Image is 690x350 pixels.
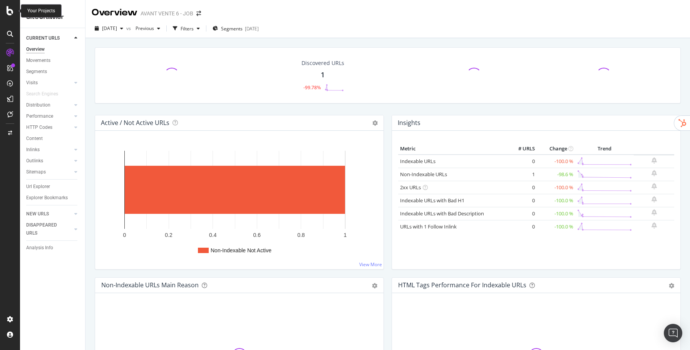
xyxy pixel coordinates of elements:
div: Non-Indexable URLs Main Reason [101,281,199,289]
a: View More [359,261,382,268]
div: AVANT VENTE 6 - JOB [141,10,193,17]
div: Overview [26,45,45,53]
text: 1 [344,232,347,238]
div: DISAPPEARED URLS [26,221,65,237]
a: DISAPPEARED URLS [26,221,72,237]
div: Your Projects [27,8,55,14]
button: Previous [132,22,163,35]
div: Content [26,135,43,143]
button: [DATE] [92,22,126,35]
th: Change [537,143,575,155]
div: Distribution [26,101,50,109]
a: Url Explorer [26,183,80,191]
a: Indexable URLs [400,158,435,165]
div: Discovered URLs [301,59,344,67]
span: vs [126,25,132,32]
h4: Insights [398,118,420,128]
a: NEW URLS [26,210,72,218]
div: Segments [26,68,47,76]
div: Performance [26,112,53,120]
a: CURRENT URLS [26,34,72,42]
div: Search Engines [26,90,58,98]
text: 0.6 [253,232,261,238]
td: 0 [506,194,537,207]
a: Inlinks [26,146,72,154]
div: Open Intercom Messenger [664,324,682,342]
div: [DATE] [245,25,259,32]
a: Indexable URLs with Bad H1 [400,197,464,204]
span: Segments [221,25,243,32]
div: gear [372,283,377,288]
div: Sitemaps [26,168,46,176]
td: -100.0 % [537,194,575,207]
div: bell-plus [651,157,657,163]
div: 1 [321,70,325,80]
button: Filters [170,22,203,35]
div: HTTP Codes [26,123,52,132]
div: Movements [26,57,50,65]
div: Outlinks [26,157,43,165]
th: Trend [575,143,634,155]
a: Movements [26,57,80,65]
a: Indexable URLs with Bad Description [400,210,484,217]
text: 0.4 [209,232,217,238]
a: Content [26,135,80,143]
td: -100.0 % [537,181,575,194]
text: 0 [123,232,126,238]
text: 0.2 [165,232,172,238]
a: Outlinks [26,157,72,165]
div: arrow-right-arrow-left [196,11,201,16]
td: -100.0 % [537,220,575,233]
div: Explorer Bookmarks [26,194,68,202]
td: -100.0 % [537,155,575,168]
span: 2025 Sep. 3rd [102,25,117,32]
a: Distribution [26,101,72,109]
div: NEW URLS [26,210,49,218]
div: Filters [181,25,194,32]
text: Non-Indexable Not Active [211,247,271,253]
div: gear [669,283,674,288]
th: # URLS [506,143,537,155]
a: Performance [26,112,72,120]
th: Metric [398,143,506,155]
td: 0 [506,155,537,168]
div: Visits [26,79,38,87]
td: 0 [506,207,537,220]
a: Overview [26,45,80,53]
div: bell-plus [651,183,657,189]
button: Segments[DATE] [209,22,262,35]
div: Analysis Info [26,244,53,252]
a: Explorer Bookmarks [26,194,80,202]
a: Sitemaps [26,168,72,176]
td: 1 [506,168,537,181]
div: HTML Tags Performance for Indexable URLs [398,281,526,289]
a: Analysis Info [26,244,80,252]
div: bell-plus [651,196,657,202]
div: CURRENT URLS [26,34,60,42]
div: bell-plus [651,222,657,228]
td: -98.6 % [537,168,575,181]
i: Options [372,120,378,126]
svg: A chart. [101,143,377,263]
div: bell-plus [651,170,657,176]
td: 0 [506,181,537,194]
a: Non-Indexable URLs [400,171,447,178]
div: Inlinks [26,146,40,154]
td: 0 [506,220,537,233]
a: HTTP Codes [26,123,72,132]
h4: Active / Not Active URLs [101,118,169,128]
span: Previous [132,25,154,32]
div: Overview [92,6,137,19]
a: 2xx URLs [400,184,421,191]
div: bell-plus [651,209,657,215]
div: Url Explorer [26,183,50,191]
a: Segments [26,68,80,76]
a: Visits [26,79,72,87]
td: -100.0 % [537,207,575,220]
div: -99.78% [303,84,321,91]
a: Search Engines [26,90,66,98]
text: 0.8 [297,232,305,238]
a: URLs with 1 Follow Inlink [400,223,457,230]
